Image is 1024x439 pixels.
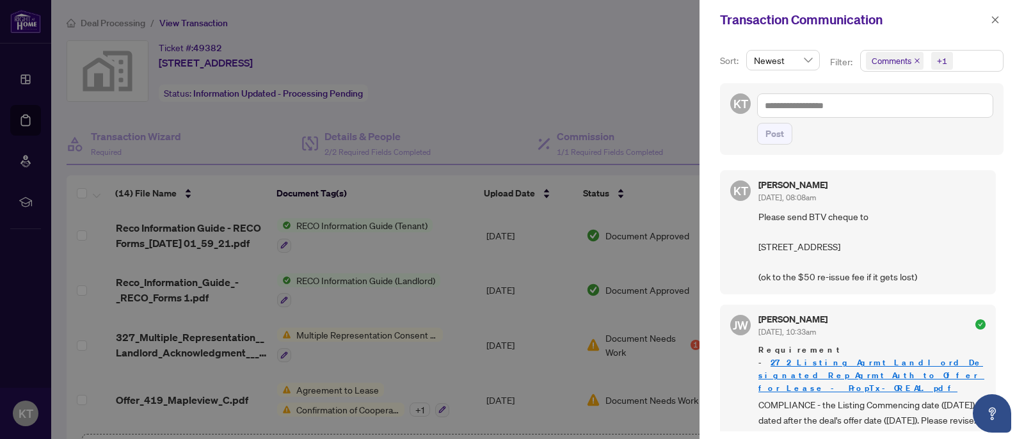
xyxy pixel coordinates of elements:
[872,54,911,67] span: Comments
[733,95,748,113] span: KT
[757,123,792,145] button: Post
[991,15,1000,24] span: close
[758,180,828,189] h5: [PERSON_NAME]
[758,327,816,337] span: [DATE], 10:33am
[733,316,748,334] span: JW
[758,344,986,395] span: Requirement -
[758,397,986,427] span: COMPLIANCE - the Listing Commencing date ([DATE]) is dated after the deal's offer date ([DATE]). ...
[973,394,1011,433] button: Open asap
[937,54,947,67] div: +1
[758,209,986,284] span: Please send BTV cheque to [STREET_ADDRESS] (ok to the $50 re-issue fee if it gets lost)
[914,58,920,64] span: close
[830,55,854,69] p: Filter:
[975,319,986,330] span: check-circle
[720,10,987,29] div: Transaction Communication
[720,54,741,68] p: Sort:
[733,182,748,200] span: KT
[866,52,924,70] span: Comments
[758,357,984,394] a: 272_Listing_Agrmt_Landlord_Designated_Rep_Agrmt_Auth_to_Offer_for_Lease_-_PropTx-OREA1.pdf
[758,193,816,202] span: [DATE], 08:08am
[754,51,812,70] span: Newest
[758,315,828,324] h5: [PERSON_NAME]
